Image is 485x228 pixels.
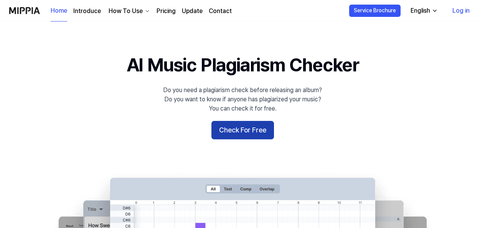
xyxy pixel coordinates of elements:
[163,86,322,113] div: Do you need a plagiarism check before releasing an album? Do you want to know if anyone has plagi...
[127,52,359,78] h1: AI Music Plagiarism Checker
[404,3,442,18] button: English
[409,6,432,15] div: English
[107,7,150,16] button: How To Use
[209,7,232,16] a: Contact
[107,7,144,16] div: How To Use
[51,0,67,21] a: Home
[211,121,274,139] button: Check For Free
[182,7,203,16] a: Update
[349,5,401,17] button: Service Brochure
[73,7,101,16] a: Introduce
[157,7,176,16] a: Pricing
